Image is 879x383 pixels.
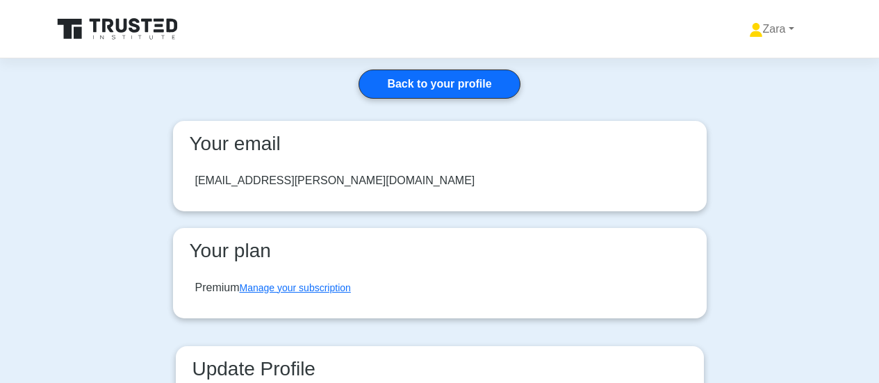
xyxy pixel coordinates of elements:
[240,282,351,293] a: Manage your subscription
[187,357,693,381] h3: Update Profile
[716,15,828,43] a: Zara
[359,70,520,99] a: Back to your profile
[184,239,696,263] h3: Your plan
[184,132,696,156] h3: Your email
[195,172,475,189] div: [EMAIL_ADDRESS][PERSON_NAME][DOMAIN_NAME]
[195,279,351,296] div: Premium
